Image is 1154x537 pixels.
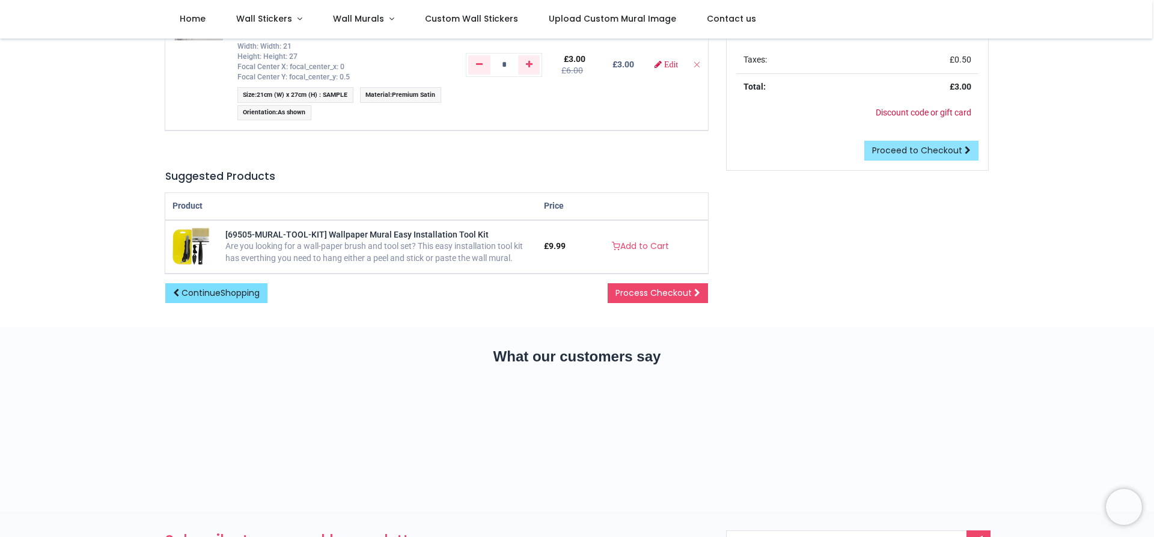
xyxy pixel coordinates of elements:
span: As shown [278,108,305,116]
img: [69505-MURAL-TOOL-KIT] Wallpaper Mural Easy Installation Tool Kit [172,228,211,266]
h2: What our customers say [165,346,989,367]
span: 3.00 [569,54,585,64]
a: Edit [655,60,678,69]
span: Focal Center Y: focal_center_y: 0.5 [237,73,350,81]
b: £ [612,60,634,69]
span: Material [365,91,390,99]
a: Add one [518,55,540,75]
iframe: Brevo live chat [1106,489,1142,525]
span: 3.00 [617,60,634,69]
a: Remove from cart [692,60,701,69]
span: Proceed to Checkout [872,144,962,156]
h5: Suggested Products [165,169,708,184]
span: 21cm (W) x 27cm (H) : SAMPLE [257,91,347,99]
span: Filter: None [237,32,276,40]
del: £ [561,66,583,75]
span: Orientation [243,108,276,116]
span: Contact us [707,13,756,25]
a: Proceed to Checkout [864,141,978,161]
span: Edit [664,60,678,69]
span: Premium Satin [392,91,435,99]
span: £ [564,54,585,64]
a: Remove one [468,55,490,75]
span: Height: Height: 27 [237,52,298,61]
a: Discount code or gift card [876,108,971,117]
th: Product [165,193,536,220]
span: 9.99 [549,241,566,251]
span: £ [950,55,971,64]
td: Taxes: [736,47,875,73]
span: Home [180,13,206,25]
a: [69505-MURAL-TOOL-KIT] Wallpaper Mural Easy Installation Tool Kit [172,241,211,251]
div: Are you looking for a wall-paper brush and tool set? This easy installation tool kit has everthin... [225,241,529,264]
span: Width: Width: 21 [237,42,292,51]
iframe: Customer reviews powered by Trustpilot [165,388,989,473]
a: [69505-MURAL-TOOL-KIT] Wallpaper Mural Easy Installation Tool Kit [225,230,489,239]
span: : [237,87,353,102]
span: 3.00 [954,82,971,91]
span: Wall Murals [333,13,384,25]
span: Focal Center X: focal_center_x: 0 [237,63,344,71]
span: Wall Stickers [236,13,292,25]
a: Add to Cart [604,236,677,257]
strong: £ [950,82,971,91]
span: : [237,105,311,120]
span: 0.50 [954,55,971,64]
span: 6.00 [566,66,583,75]
span: Process Checkout [615,287,692,299]
a: Process Checkout [608,283,708,304]
span: Custom Wall Stickers [425,13,518,25]
span: : [360,87,441,102]
th: Price [537,193,573,220]
a: ContinueShopping [165,283,267,304]
span: Continue [182,287,260,299]
span: £ [544,241,566,251]
span: Upload Custom Mural Image [549,13,676,25]
strong: Total: [743,82,766,91]
span: Size [243,91,255,99]
span: Shopping [221,287,260,299]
